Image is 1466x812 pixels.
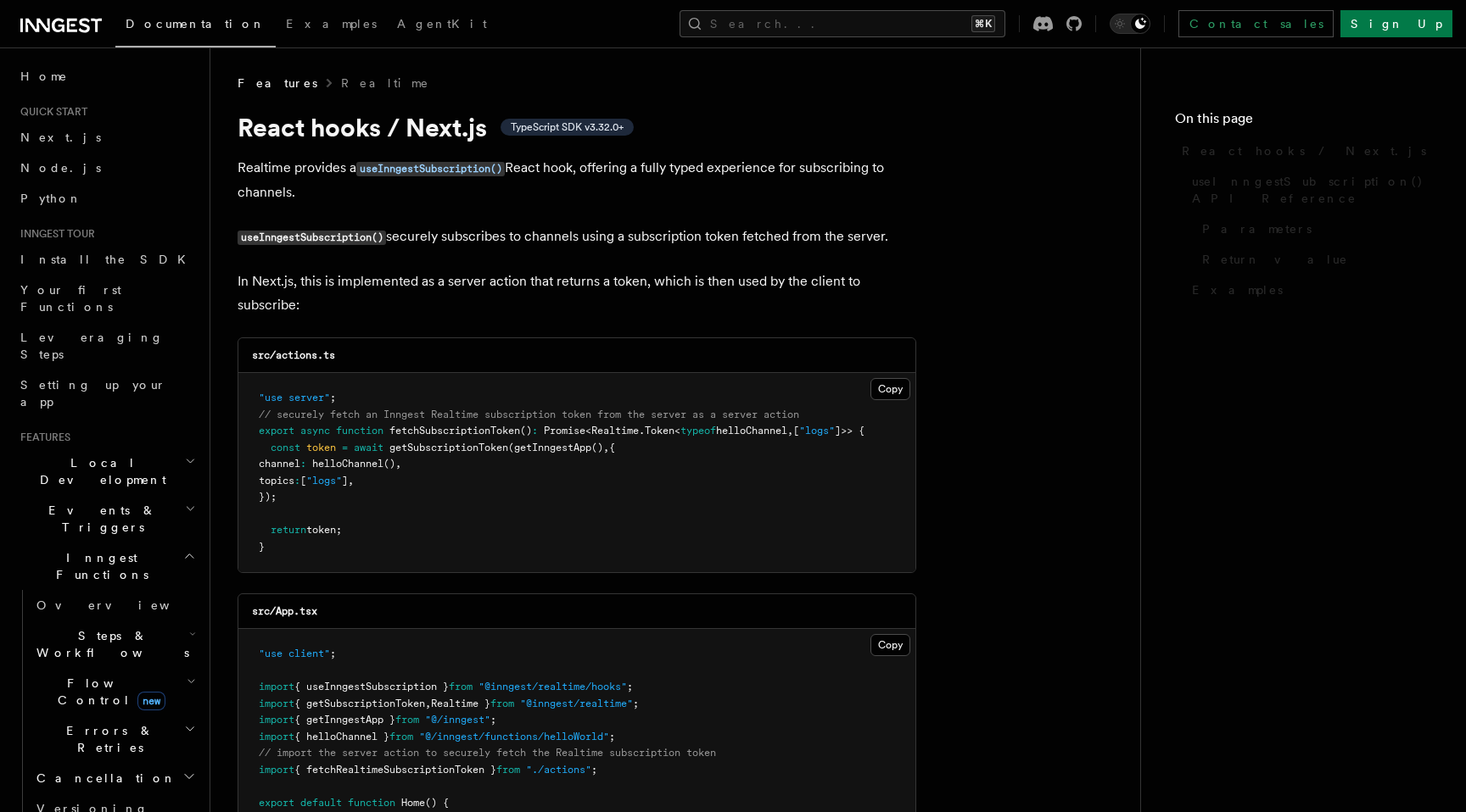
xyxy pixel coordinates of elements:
span: from [389,731,413,742]
span: useInngestSubscription() API Reference [1192,173,1432,207]
span: "use client" [259,648,330,659]
span: Leveraging Steps [20,331,164,361]
span: ; [609,731,615,742]
span: Realtime [591,425,639,437]
span: Examples [286,17,377,31]
span: , [348,475,354,487]
span: fetchSubscriptionToken [389,425,520,437]
span: () [520,425,532,437]
span: { getInngestApp } [294,714,395,726]
span: , [395,458,401,470]
span: token [306,442,336,453]
span: async [300,425,330,437]
span: import [259,698,294,709]
span: Token [645,425,674,437]
span: ; [627,681,633,692]
p: securely subscribes to channels using a subscription token fetched from the server. [238,225,916,249]
code: src/actions.ts [252,349,335,361]
span: () [591,442,603,453]
a: Parameters [1195,214,1432,244]
span: Documentation [126,17,266,31]
span: Flow Control [30,675,187,709]
span: Errors & Retries [30,722,184,756]
button: Copy [870,378,910,400]
span: from [395,714,419,726]
a: Python [14,183,199,214]
span: // securely fetch an Inngest Realtime subscription token from the server as a server action [259,409,799,420]
span: < [585,425,591,437]
code: src/App.tsx [252,605,317,617]
a: AgentKit [387,5,497,46]
a: useInngestSubscription() API Reference [1185,166,1432,214]
a: Examples [1185,275,1432,305]
span: ; [330,392,336,403]
a: Next.js [14,122,199,153]
span: function [348,797,395,809]
span: Home [401,797,425,809]
span: helloChannel [716,425,787,437]
a: Your first Functions [14,275,199,322]
a: Examples [276,5,387,46]
span: [ [793,425,799,437]
button: Toggle dark mode [1110,14,1150,34]
span: Features [238,75,317,92]
span: { getSubscriptionToken [294,698,425,709]
span: Setting up your app [20,378,166,409]
span: { [609,442,615,453]
span: getSubscriptionToken [389,442,508,453]
a: useInngestSubscription() [356,159,505,175]
span: : [300,458,306,470]
span: Return value [1202,251,1348,268]
span: Features [14,431,70,444]
code: useInngestSubscription() [238,231,386,245]
a: Setting up your app [14,370,199,417]
span: Next.js [20,131,101,144]
span: Quick start [14,105,87,119]
span: ; [633,698,639,709]
a: Home [14,61,199,92]
span: "use server" [259,392,330,403]
a: Sign Up [1340,10,1452,37]
span: ]>> { [835,425,864,437]
span: } [259,541,265,553]
p: In Next.js, this is implemented as a server action that returns a token, which is then used by th... [238,270,916,317]
span: "logs" [306,475,342,487]
span: TypeScript SDK v3.32.0+ [511,120,624,134]
code: useInngestSubscription() [356,162,505,176]
p: Realtime provides a React hook, offering a fully typed experience for subscribing to channels. [238,156,916,204]
span: import [259,731,294,742]
span: , [603,442,609,453]
button: Errors & Retries [30,715,199,763]
span: "./actions" [526,764,591,776]
span: ; [591,764,597,776]
span: channel [259,458,300,470]
span: : [294,475,300,487]
span: "logs" [799,425,835,437]
span: React hooks / Next.js [1182,142,1426,159]
span: Steps & Workflows [30,627,189,661]
span: Overview [36,598,211,612]
span: Examples [1192,281,1283,298]
span: return [271,524,306,536]
span: const [271,442,300,453]
span: getInngestApp [514,442,591,453]
span: export [259,797,294,809]
a: Contact sales [1178,10,1334,37]
span: function [336,425,383,437]
span: Inngest tour [14,227,95,241]
span: = [342,442,348,453]
span: export [259,425,294,437]
span: Events & Triggers [14,502,185,536]
kbd: ⌘K [971,15,995,32]
span: () { [425,797,449,809]
span: Python [20,192,82,205]
span: import [259,681,294,692]
span: Inngest Functions [14,549,183,583]
a: Realtime [341,75,430,92]
h1: React hooks / Next.js [238,112,916,142]
span: Realtime } [431,698,490,709]
span: () [383,458,395,470]
span: import [259,714,294,726]
span: from [496,764,520,776]
span: { useInngestSubscription } [294,681,449,692]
